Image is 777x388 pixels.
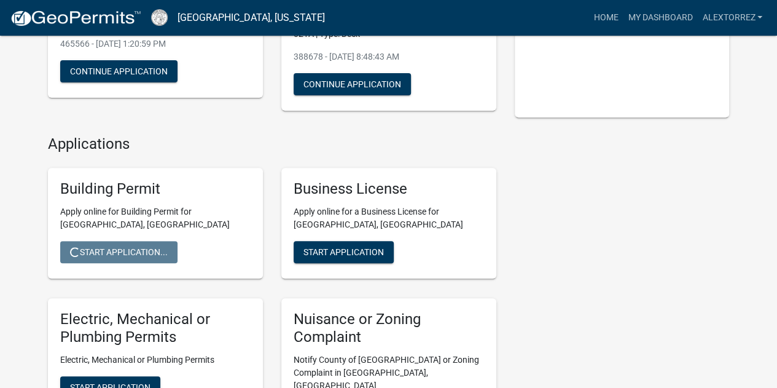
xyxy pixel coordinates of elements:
[60,60,178,82] button: Continue Application
[294,311,484,346] h5: Nuisance or Zoning Complaint
[60,311,251,346] h5: Electric, Mechanical or Plumbing Permits
[294,180,484,198] h5: Business License
[70,247,168,257] span: Start Application...
[294,73,411,95] button: Continue Application
[60,354,251,366] p: Electric, Mechanical or Plumbing Permits
[623,6,697,30] a: My Dashboard
[294,241,394,263] button: Start Application
[588,6,623,30] a: Home
[60,38,251,50] p: 465566 - [DATE] 1:20:59 PM
[294,205,484,231] p: Apply online for a Business License for [GEOGRAPHIC_DATA], [GEOGRAPHIC_DATA]
[294,50,484,63] p: 388678 - [DATE] 8:48:43 AM
[60,205,251,231] p: Apply online for Building Permit for [GEOGRAPHIC_DATA], [GEOGRAPHIC_DATA]
[48,135,496,153] h4: Applications
[151,9,168,26] img: Cook County, Georgia
[697,6,767,30] a: Alextorrez
[60,241,178,263] button: Start Application...
[303,247,384,257] span: Start Application
[178,7,325,28] a: [GEOGRAPHIC_DATA], [US_STATE]
[60,180,251,198] h5: Building Permit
